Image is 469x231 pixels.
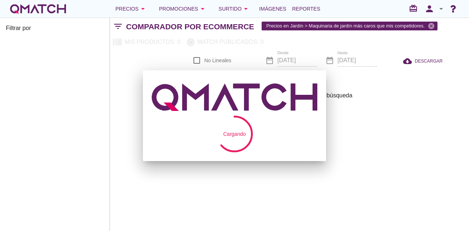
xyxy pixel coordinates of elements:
span: Imágenes [259,4,286,13]
i: cloud_download [403,57,415,66]
h3: Filtrar por [6,24,104,36]
div: Promociones [159,4,207,13]
i: redeem [409,4,421,13]
i: person [422,4,437,14]
button: Precios [110,1,153,16]
a: Imágenes [256,1,289,16]
span: DESCARGAR [415,58,443,64]
a: white-qmatch-logo [9,1,67,16]
button: Surtido [213,1,256,16]
span: Precios en Jardín > Maquinaria de jardín más caros que mis competidores. [262,20,437,32]
i: arrow_drop_down [198,4,207,13]
span: Sin resultados, realiza una nueva búsqueda [238,91,352,100]
a: Reportes [289,1,323,16]
i: arrow_drop_down [139,4,147,13]
button: Promociones [153,1,213,16]
label: No Lineales [204,57,231,64]
div: Cargando [223,130,246,138]
h2: Comparador por eCommerce [126,21,254,33]
div: QMatch logo [152,79,317,116]
span: Reportes [292,4,320,13]
i: arrow_drop_down [241,4,250,13]
button: DESCARGAR [397,55,448,68]
i: filter_list [110,26,126,27]
i: arrow_drop_down [437,4,446,13]
div: Surtido [219,4,251,13]
div: Precios [115,4,147,13]
i: cancel [428,22,435,30]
